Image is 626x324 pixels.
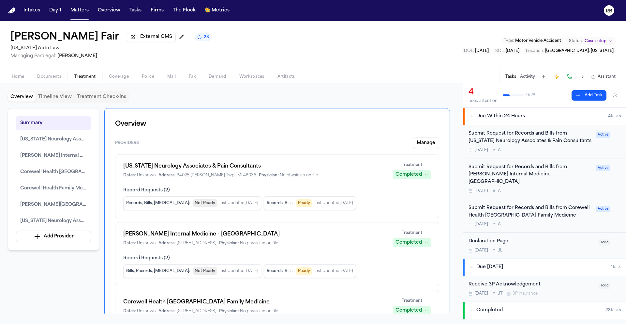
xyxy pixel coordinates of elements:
[21,5,43,16] a: Intakes
[280,173,318,178] span: No physician on file
[115,140,139,146] span: Providers
[605,308,621,313] span: 23 task s
[109,74,129,79] span: Coverage
[158,241,175,246] span: Address:
[16,165,91,179] button: Corewell Health [GEOGRAPHIC_DATA] Family Medicine
[189,74,196,79] span: Fax
[204,35,209,40] span: 23
[598,74,616,79] span: Assistant
[565,72,574,81] button: Make a Call
[193,199,217,207] span: Not Ready
[123,298,385,306] h1: Corewell Health [GEOGRAPHIC_DATA] Family Medicine
[126,201,190,206] span: Records, Bills, [MEDICAL_DATA] :
[569,39,583,44] span: Status:
[68,5,91,16] button: Matters
[505,74,516,79] button: Tasks
[464,49,474,53] span: DOL :
[462,48,491,54] button: Edit DOL: 2025-04-24
[170,5,198,16] button: The Flock
[74,74,96,79] span: Treatment
[402,298,422,303] span: Treatment
[140,34,172,40] span: External CMS
[495,49,505,53] span: SOL :
[498,248,502,253] span: J L
[393,238,431,247] button: Completed
[608,114,621,119] span: 4 task s
[123,173,136,178] span: Dates:
[277,74,295,79] span: Artifacts
[240,241,278,246] span: No physician on file
[158,173,175,178] span: Address:
[16,133,91,146] button: [US_STATE] Neurology Associates & Pain Consultants
[476,307,503,314] span: Completed
[47,5,64,16] button: Day 1
[36,92,74,102] button: Timeline View
[591,74,616,79] button: Assistant
[395,239,422,246] div: Completed
[475,49,489,53] span: [DATE]
[596,132,610,138] span: Active
[506,49,519,53] span: [DATE]
[469,164,592,186] div: Submit Request for Records and Bills from [PERSON_NAME] Internal Medicine - [GEOGRAPHIC_DATA]
[296,267,312,275] span: Ready
[267,268,293,274] span: Records, Bills :
[115,119,439,129] h1: Overview
[395,307,422,314] div: Completed
[219,309,239,314] span: Physician:
[209,74,226,79] span: Demand
[57,54,97,58] span: [PERSON_NAME]
[313,201,353,206] span: Last Updated [DATE]
[539,72,548,81] button: Add Task
[469,204,592,219] div: Submit Request for Records and Bills from Corewell Health [GEOGRAPHIC_DATA] Family Medicine
[504,39,514,43] span: Type :
[95,5,123,16] a: Overview
[552,72,561,81] button: Create Immediate Task
[474,148,488,153] span: [DATE]
[16,116,91,130] button: Summary
[599,283,610,289] span: Todo
[8,8,16,14] a: Home
[177,241,216,246] span: [STREET_ADDRESS]
[513,291,538,296] span: 3P Insurance
[123,230,385,238] h1: [PERSON_NAME] Internal Medicine - [GEOGRAPHIC_DATA]
[16,214,91,228] button: [US_STATE] Neurology Associates & Pain Consultants PC
[476,264,503,270] span: Due [DATE]
[502,38,563,44] button: Edit Type: Motor Vehicle Accident
[463,158,626,199] div: Open task: Submit Request for Records and Bills from Henry Ford Internal Medicine - Sterling Heights
[469,238,595,245] div: Declaration Page
[474,248,488,253] span: [DATE]
[219,241,239,246] span: Physician:
[16,198,91,212] button: [PERSON_NAME][GEOGRAPHIC_DATA] – [GEOGRAPHIC_DATA]
[515,39,561,43] span: Motor Vehicle Accident
[526,49,544,53] span: Location :
[123,241,136,246] span: Dates:
[202,5,232,16] button: crownMetrics
[177,173,256,178] span: 34025 [PERSON_NAME] Twp., MI 48035
[463,233,626,258] div: Open task: Declaration Page
[16,149,91,163] button: [PERSON_NAME] Internal Medicine - [GEOGRAPHIC_DATA]
[8,8,16,14] img: Finch Logo
[123,187,431,194] span: Record Requests ( 2 )
[402,162,422,168] span: Treatment
[474,291,488,296] span: [DATE]
[476,113,525,120] span: Due Within 24 Hours
[137,309,156,314] span: Unknown
[469,87,498,98] div: 4
[493,48,521,54] button: Edit SOL: 2028-04-24
[402,230,422,235] span: Treatment
[16,182,91,195] button: Corewell Health Family Medicine
[148,5,166,16] a: Firms
[123,309,136,314] span: Dates:
[545,49,614,53] span: [GEOGRAPHIC_DATA], [US_STATE]
[469,281,595,288] div: Receive 3P Acknowledgement
[469,130,592,145] div: Submit Request for Records and Bills from [US_STATE] Neurology Associates & Pain Consultants
[127,5,144,16] button: Tasks
[596,206,610,212] span: Active
[463,108,626,125] button: Due Within 24 Hours4tasks
[498,148,501,153] span: A
[393,170,431,179] button: Completed
[498,188,501,194] span: A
